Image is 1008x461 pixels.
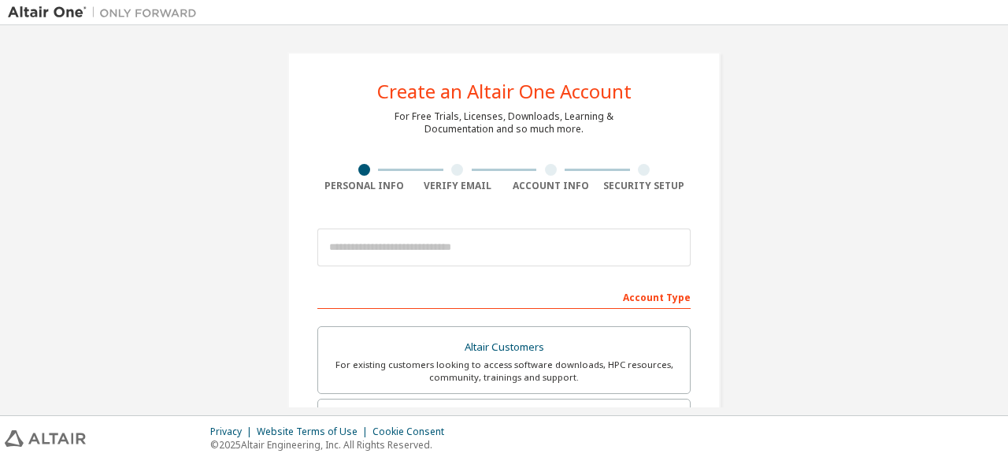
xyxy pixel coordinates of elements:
[210,438,454,452] p: © 2025 Altair Engineering, Inc. All Rights Reserved.
[411,180,505,192] div: Verify Email
[8,5,205,20] img: Altair One
[328,336,680,359] div: Altair Customers
[377,82,632,101] div: Create an Altair One Account
[210,426,257,438] div: Privacy
[598,180,691,192] div: Security Setup
[317,180,411,192] div: Personal Info
[317,284,691,309] div: Account Type
[395,110,613,136] div: For Free Trials, Licenses, Downloads, Learning & Documentation and so much more.
[504,180,598,192] div: Account Info
[5,430,86,447] img: altair_logo.svg
[328,359,680,384] div: For existing customers looking to access software downloads, HPC resources, community, trainings ...
[257,426,372,438] div: Website Terms of Use
[372,426,454,438] div: Cookie Consent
